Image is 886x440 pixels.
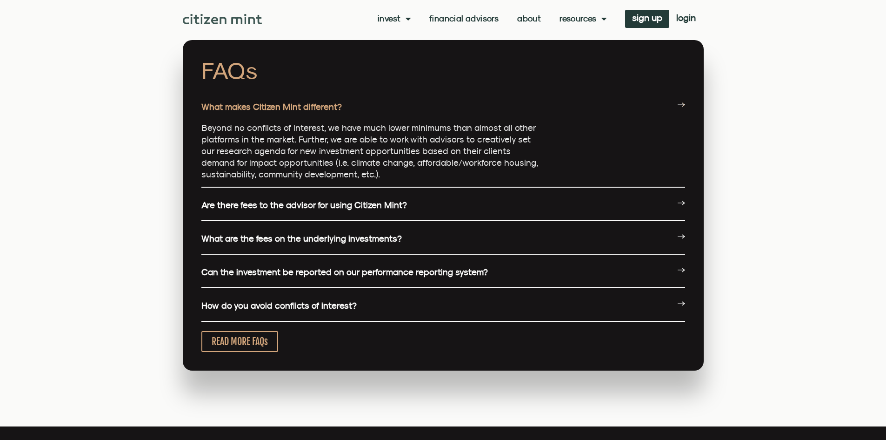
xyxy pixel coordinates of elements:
[201,122,546,180] div: Page 11
[201,92,685,122] div: What makes Citizen Mint different?
[625,10,669,28] a: sign up
[201,102,342,112] a: What makes Citizen Mint different?
[201,291,685,322] div: How do you avoid conflicts of interest?
[560,14,606,23] a: Resources
[201,300,357,311] a: How do you avoid conflicts of interest?
[201,200,407,210] a: Are there fees to the advisor for using Citizen Mint?
[378,14,606,23] nav: Menu
[201,122,685,188] div: What makes Citizen Mint different?
[201,122,546,180] p: Beyond no conflicts of interest, we have much lower minimums than almost all other platforms in t...
[201,59,685,82] h2: FAQs
[201,267,488,277] a: Can the investment be reported on our performance reporting system?
[201,331,278,352] a: READ MORE FAQs
[183,14,262,24] img: Citizen Mint
[212,336,268,347] span: READ MORE FAQs
[632,14,662,21] span: sign up
[201,223,685,255] div: What are the fees on the underlying investments?
[676,14,696,21] span: login
[378,14,411,23] a: Invest
[201,233,402,244] a: What are the fees on the underlying investments?
[517,14,541,23] a: About
[201,257,685,288] div: Can the investment be reported on our performance reporting system?
[429,14,499,23] a: Financial Advisors
[669,10,703,28] a: login
[201,190,685,221] div: Are there fees to the advisor for using Citizen Mint?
